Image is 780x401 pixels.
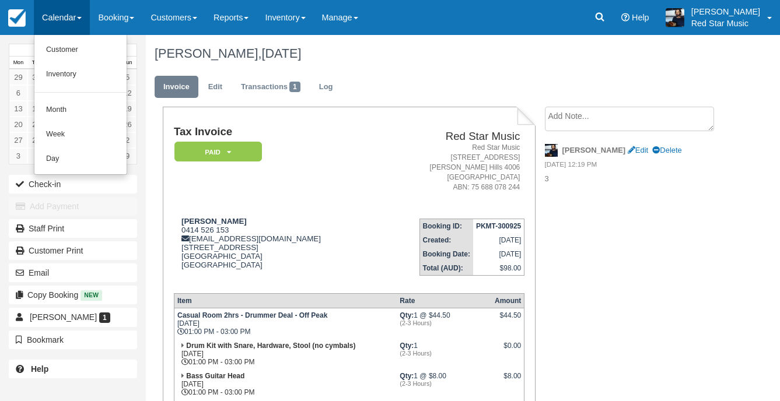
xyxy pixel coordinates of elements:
[9,57,27,69] th: Mon
[99,312,110,323] span: 1
[400,311,414,319] strong: Qty
[666,8,684,27] img: A1
[400,380,489,387] em: (2-3 Hours)
[174,142,262,162] em: Paid
[9,241,137,260] a: Customer Print
[34,62,127,87] a: Inventory
[27,85,46,101] a: 7
[174,293,397,308] th: Item
[473,261,524,276] td: $98.00
[118,117,137,132] a: 26
[34,98,127,122] a: Month
[691,6,760,17] p: [PERSON_NAME]
[155,76,198,99] a: Invoice
[289,82,300,92] span: 1
[9,148,27,164] a: 3
[400,350,489,357] em: (2-3 Hours)
[118,101,137,117] a: 19
[34,38,127,62] a: Customer
[691,17,760,29] p: Red Star Music
[492,293,524,308] th: Amount
[397,308,492,339] td: 1 @ $44.50
[31,364,48,374] b: Help
[9,308,137,326] a: [PERSON_NAME] 1
[118,69,137,85] a: 5
[397,293,492,308] th: Rate
[181,217,247,226] strong: [PERSON_NAME]
[8,9,26,27] img: checkfront-main-nav-mini-logo.png
[9,286,137,304] button: Copy Booking New
[9,197,137,216] button: Add Payment
[232,76,309,99] a: Transactions1
[400,342,414,350] strong: Qty
[174,217,378,284] div: 0414 526 153 [EMAIL_ADDRESS][DOMAIN_NAME] [STREET_ADDRESS] [GEOGRAPHIC_DATA] [GEOGRAPHIC_DATA]
[419,247,473,261] th: Booking Date:
[383,143,520,193] address: Red Star Music [STREET_ADDRESS] [PERSON_NAME] Hills 4006 [GEOGRAPHIC_DATA] ABN: 75 688 078 244
[419,219,473,233] th: Booking ID:
[9,219,137,238] a: Staff Print
[545,174,722,185] p: 3
[34,35,127,175] ul: Calendar
[397,369,492,399] td: 1 @ $8.00
[186,372,244,380] strong: Bass Guitar Head
[310,76,342,99] a: Log
[628,146,648,154] a: Edit
[27,69,46,85] a: 30
[545,160,722,173] em: [DATE] 12:19 PM
[9,101,27,117] a: 13
[473,247,524,261] td: [DATE]
[495,372,521,389] div: $8.00
[9,360,137,378] a: Help
[27,148,46,164] a: 4
[400,319,489,326] em: (2-3 Hours)
[495,311,521,329] div: $44.50
[118,85,137,101] a: 12
[27,117,46,132] a: 21
[9,117,27,132] a: 20
[261,46,301,61] span: [DATE]
[155,47,722,61] h1: [PERSON_NAME],
[419,233,473,247] th: Created:
[27,101,46,117] a: 14
[174,339,397,369] td: [DATE] 01:00 PM - 03:00 PM
[419,261,473,276] th: Total (AUD):
[27,132,46,148] a: 28
[186,342,355,350] strong: Drum Kit with Snare, Hardware, Stool (no cymbals)
[9,175,137,194] button: Check-in
[118,132,137,148] a: 2
[174,141,258,163] a: Paid
[118,148,137,164] a: 9
[383,131,520,143] h2: Red Star Music
[9,69,27,85] a: 29
[174,308,397,339] td: [DATE] 01:00 PM - 03:00 PM
[495,342,521,359] div: $0.00
[476,222,521,230] strong: PKMT-300925
[9,263,137,282] button: Email
[34,122,127,147] a: Week
[473,233,524,247] td: [DATE]
[652,146,681,154] a: Delete
[200,76,231,99] a: Edit
[118,57,137,69] th: Sun
[27,57,46,69] th: Tue
[400,372,414,380] strong: Qty
[30,312,97,322] span: [PERSON_NAME]
[34,147,127,171] a: Day
[632,13,649,22] span: Help
[177,311,327,319] strong: Casual Room 2hrs - Drummer Deal - Off Peak
[81,290,102,300] span: New
[9,85,27,101] a: 6
[174,369,397,399] td: [DATE] 01:00 PM - 03:00 PM
[9,132,27,148] a: 27
[621,13,629,22] i: Help
[9,330,137,349] button: Bookmark
[562,146,626,154] strong: [PERSON_NAME]
[174,126,378,138] h1: Tax Invoice
[397,339,492,369] td: 1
